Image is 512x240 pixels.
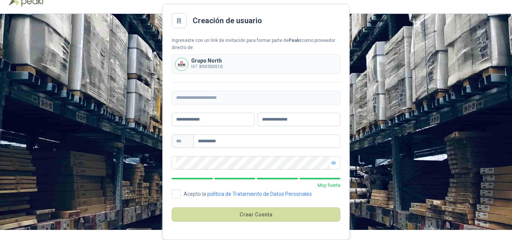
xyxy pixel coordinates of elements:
button: Crear Cuenta [172,207,340,222]
p: NIT [191,63,223,70]
h2: Creación de usuario [193,15,262,27]
p: Muy fuerte [172,182,340,189]
div: Ingresaste con un link de invitación para formar parte de como proveedor directo de: [172,37,340,51]
a: política de Tratamiento de Datos Personales [207,191,312,197]
b: 890300510 [199,64,223,69]
p: Grupo North [191,58,223,63]
span: eye [331,161,336,165]
img: Company Logo [175,58,188,70]
b: Peakr [289,38,301,43]
span: Acepto la [181,191,315,197]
